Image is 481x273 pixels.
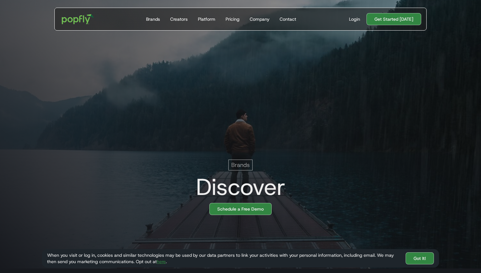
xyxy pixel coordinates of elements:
[346,16,363,22] a: Login
[47,252,401,265] div: When you visit or log in, cookies and similar technologies may be used by our data partners to li...
[170,16,188,22] div: Creators
[250,16,269,22] div: Company
[57,10,98,29] a: home
[143,8,163,30] a: Brands
[198,16,215,22] div: Platform
[146,16,160,22] div: Brands
[277,8,299,30] a: Contact
[168,8,190,30] a: Creators
[157,259,166,264] a: here
[280,16,296,22] div: Contact
[223,8,242,30] a: Pricing
[349,16,360,22] div: Login
[366,13,421,25] a: Get Started [DATE]
[191,174,285,200] h1: Discover
[195,8,218,30] a: Platform
[209,203,272,215] a: Schedule a Free Demo
[231,161,250,169] p: Brands
[226,16,240,22] div: Pricing
[406,252,434,264] a: Got It!
[247,8,272,30] a: Company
